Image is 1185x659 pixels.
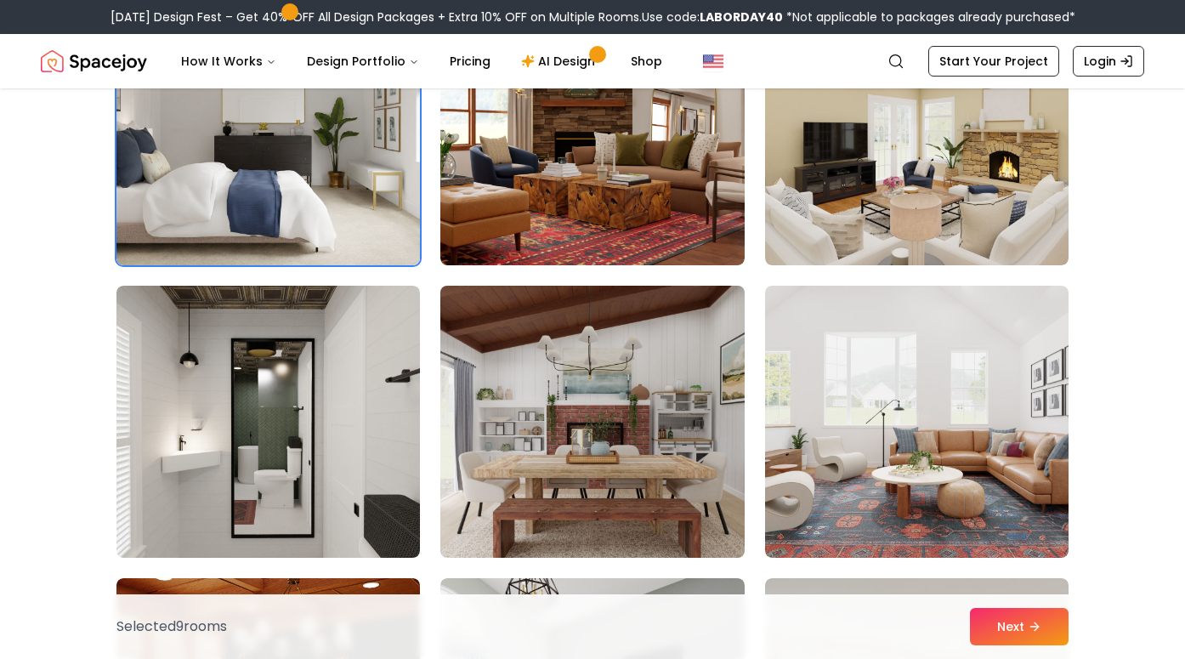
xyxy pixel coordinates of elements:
img: Room room-73 [116,286,420,558]
img: Room room-74 [433,279,751,565]
p: Selected 9 room s [116,616,227,637]
a: Pricing [436,44,504,78]
button: How It Works [167,44,290,78]
nav: Global [41,34,1144,88]
a: Start Your Project [928,46,1059,77]
button: Design Portfolio [293,44,433,78]
img: Room room-75 [765,286,1069,558]
b: LABORDAY40 [700,9,783,26]
nav: Main [167,44,676,78]
span: *Not applicable to packages already purchased* [783,9,1075,26]
a: Login [1073,46,1144,77]
span: Use code: [642,9,783,26]
a: AI Design [507,44,614,78]
img: United States [703,51,723,71]
a: Shop [617,44,676,78]
div: [DATE] Design Fest – Get 40% OFF All Design Packages + Extra 10% OFF on Multiple Rooms. [111,9,1075,26]
button: Next [970,608,1069,645]
a: Spacejoy [41,44,147,78]
img: Spacejoy Logo [41,44,147,78]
